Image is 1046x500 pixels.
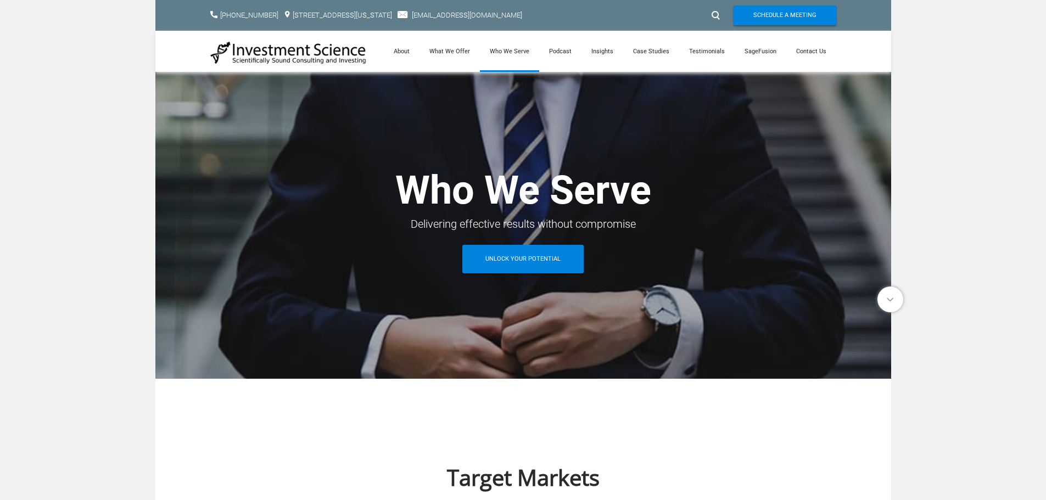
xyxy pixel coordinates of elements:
a: Contact Us [786,31,836,72]
a: SageFusion [735,31,786,72]
a: [STREET_ADDRESS][US_STATE]​ [293,11,392,19]
h1: Target Markets [210,467,836,488]
img: Investment Science | NYC Consulting Services [210,41,367,65]
span: Unlock Your Potential [485,245,561,273]
a: What We Offer [419,31,480,72]
a: [EMAIL_ADDRESS][DOMAIN_NAME] [412,11,522,19]
a: Unlock Your Potential [462,245,584,273]
span: Schedule A Meeting [753,5,816,25]
a: Testimonials [679,31,735,72]
a: [PHONE_NUMBER] [220,11,278,19]
strong: Who We Serve [395,167,651,214]
a: Podcast [539,31,581,72]
a: About [384,31,419,72]
div: Delivering effective results without compromise [210,214,836,234]
a: Who We Serve [480,31,539,72]
a: Schedule A Meeting [734,5,836,25]
a: Case Studies [623,31,679,72]
a: Insights [581,31,623,72]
